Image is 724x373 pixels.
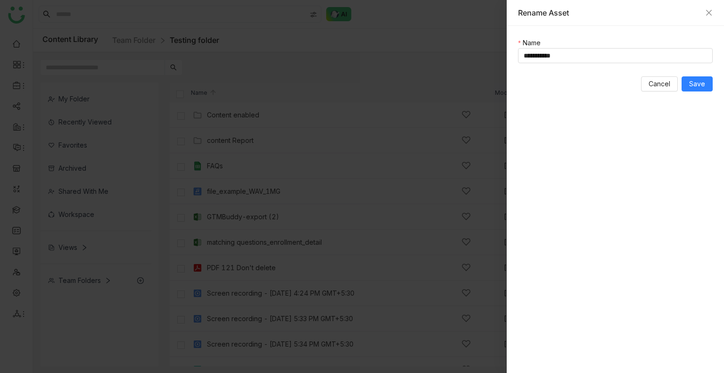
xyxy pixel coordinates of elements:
[689,79,705,89] span: Save
[682,76,713,91] button: Save
[705,9,713,17] button: Close
[649,79,670,89] span: Cancel
[641,76,678,91] button: Cancel
[518,8,700,18] div: Rename Asset
[518,38,545,48] label: Name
